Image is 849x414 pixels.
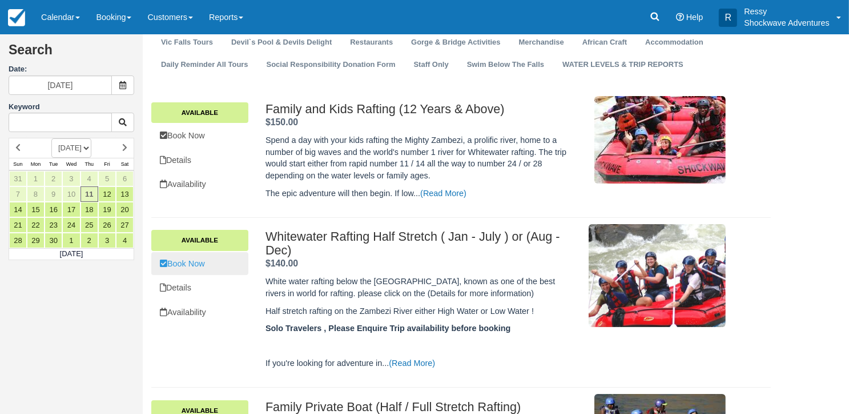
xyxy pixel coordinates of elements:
p: White water rafting below the [GEOGRAPHIC_DATA], known as one of the best rivers in world for raf... [265,276,573,299]
a: 9 [45,186,62,202]
a: 7 [9,186,27,202]
p: The epic adventure will then begin. If low... [265,188,573,200]
a: 12 [98,186,116,202]
a: Gorge & Bridge Activities [403,31,509,54]
a: Book Now [151,124,248,148]
img: M121-2 [594,96,726,184]
a: WATER LEVELS & TRIP REPORTS [554,54,692,76]
a: Restaurants [341,31,401,54]
h2: Family Private Boat (Half / Full Stretch Rafting) [265,400,573,414]
a: 27 [116,217,134,233]
a: Devil`s Pool & Devils Delight [223,31,340,54]
a: 10 [62,186,80,202]
a: Availability [151,301,248,324]
p: Ressy [744,6,830,17]
a: Details [151,276,248,300]
a: 4 [81,171,98,186]
a: 28 [9,233,27,248]
h2: Search [9,43,134,64]
a: 1 [62,233,80,248]
h2: Family and Kids Rafting (12 Years & Above) [265,102,573,116]
td: [DATE] [9,248,134,260]
strong: Price: $150 [265,117,298,127]
a: 30 [45,233,62,248]
a: Accommodation [637,31,711,54]
a: 31 [9,171,27,186]
h2: Whitewater Rafting Half Stretch ( Jan - July ) or (Aug - Dec) [265,230,573,257]
a: 13 [116,186,134,202]
strong: Price: $140 [265,258,298,268]
div: R [719,9,737,27]
img: M10-3 [589,224,726,327]
label: Keyword [9,102,40,111]
p: Shockwave Adventures [744,17,830,29]
strong: Solo Travelers , Please Enquire Trip availability before booking [265,324,510,333]
a: 22 [27,217,45,233]
a: Book Now [151,252,248,276]
span: $150.00 [265,117,298,127]
a: 11 [81,186,98,202]
a: Available [151,230,248,250]
span: Help [686,13,703,22]
th: Fri [98,158,116,170]
a: Staff Only [405,54,457,76]
a: 14 [9,202,27,217]
a: 2 [81,233,98,248]
p: Half stretch rafting on the Zambezi River either High Water or Low Water ! [265,305,573,317]
th: Thu [81,158,98,170]
a: 4 [116,233,134,248]
th: Wed [62,158,80,170]
button: Keyword Search [111,113,134,132]
a: 19 [98,202,116,217]
a: (Read More) [420,189,466,198]
a: 8 [27,186,45,202]
a: 16 [45,202,62,217]
p: Spend a day with your kids rafting the Mighty Zambezi, a prolific river, home to a number of big ... [265,134,573,181]
a: 29 [27,233,45,248]
img: checkfront-main-nav-mini-logo.png [8,9,25,26]
th: Tue [45,158,62,170]
a: Social Responsibility Donation Form [258,54,404,76]
a: 26 [98,217,116,233]
a: Daily Reminder All Tours [152,54,257,76]
a: Vic Falls Tours [152,31,222,54]
a: 20 [116,202,134,217]
a: Swim Below The Falls [458,54,553,76]
i: Help [676,13,684,21]
p: If you're looking for adventure in... [265,357,573,369]
a: 24 [62,217,80,233]
th: Sun [9,158,27,170]
span: $140.00 [265,258,298,268]
th: Sat [116,158,134,170]
a: Availability [151,173,248,196]
a: Merchandise [510,31,573,54]
th: Mon [27,158,45,170]
a: 5 [98,171,116,186]
a: 1 [27,171,45,186]
a: (Read More) [389,359,435,368]
a: 17 [62,202,80,217]
a: 6 [116,171,134,186]
a: 25 [81,217,98,233]
a: 15 [27,202,45,217]
a: 18 [81,202,98,217]
a: 23 [45,217,62,233]
label: Date: [9,64,134,75]
a: 3 [98,233,116,248]
a: Details [151,149,248,172]
a: 3 [62,171,80,186]
a: 21 [9,217,27,233]
a: 2 [45,171,62,186]
a: African Craft [574,31,635,54]
a: Available [151,102,248,123]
